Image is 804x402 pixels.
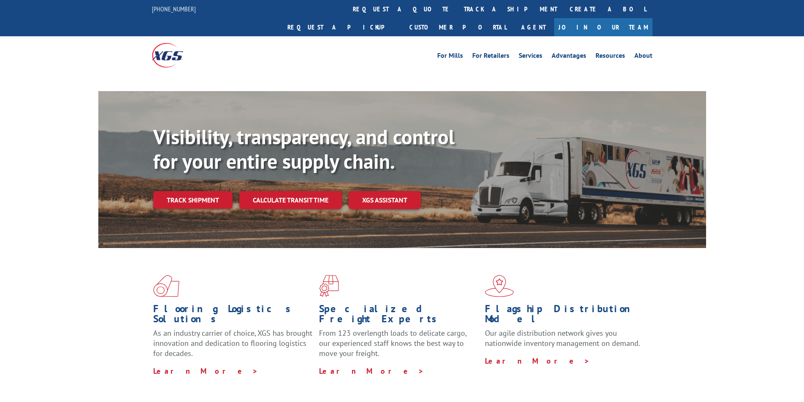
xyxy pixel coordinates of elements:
a: For Mills [437,52,463,62]
a: Learn More > [485,356,590,366]
img: xgs-icon-focused-on-flooring-red [319,275,339,297]
img: xgs-icon-total-supply-chain-intelligence-red [153,275,179,297]
a: [PHONE_NUMBER] [152,5,196,13]
h1: Specialized Freight Experts [319,304,479,328]
span: As an industry carrier of choice, XGS has brought innovation and dedication to flooring logistics... [153,328,312,358]
a: Customer Portal [403,18,513,36]
a: About [634,52,652,62]
p: From 123 overlength loads to delicate cargo, our experienced staff knows the best way to move you... [319,328,479,366]
a: Services [519,52,542,62]
a: For Retailers [472,52,509,62]
a: Advantages [552,52,586,62]
h1: Flooring Logistics Solutions [153,304,313,328]
a: XGS ASSISTANT [349,191,421,209]
b: Visibility, transparency, and control for your entire supply chain. [153,124,455,174]
a: Learn More > [319,366,424,376]
a: Request a pickup [281,18,403,36]
a: Calculate transit time [239,191,342,209]
span: Our agile distribution network gives you nationwide inventory management on demand. [485,328,640,348]
a: Join Our Team [554,18,652,36]
a: Agent [513,18,554,36]
a: Track shipment [153,191,233,209]
h1: Flagship Distribution Model [485,304,644,328]
img: xgs-icon-flagship-distribution-model-red [485,275,514,297]
a: Resources [596,52,625,62]
a: Learn More > [153,366,258,376]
